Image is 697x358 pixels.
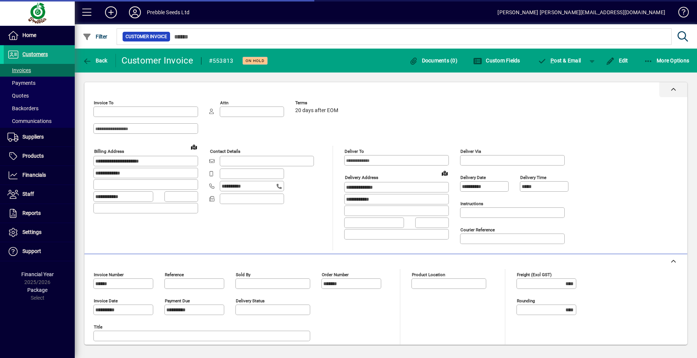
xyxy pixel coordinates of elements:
button: Documents (0) [407,54,459,67]
mat-label: Attn [220,100,228,105]
span: Filter [83,34,108,40]
a: View on map [188,141,200,153]
button: More Options [642,54,691,67]
span: Settings [22,229,41,235]
div: Customer Invoice [121,55,194,67]
span: Package [27,287,47,293]
span: Terms [295,101,340,105]
a: Financials [4,166,75,185]
a: View on map [439,167,451,179]
button: Filter [81,30,110,43]
mat-label: Product location [412,272,445,277]
a: Settings [4,223,75,242]
button: Edit [604,54,630,67]
span: Communications [7,118,52,124]
a: Invoices [4,64,75,77]
span: Edit [606,58,628,64]
span: Customers [22,51,48,57]
div: #553813 [209,55,234,67]
span: Financials [22,172,46,178]
mat-label: Rounding [517,298,535,303]
a: Payments [4,77,75,89]
mat-label: Reference [165,272,184,277]
mat-label: Deliver To [345,149,364,154]
span: Back [83,58,108,64]
span: ost & Email [538,58,581,64]
a: Backorders [4,102,75,115]
mat-label: Instructions [460,201,483,206]
span: Invoices [7,67,31,73]
a: Communications [4,115,75,127]
a: Reports [4,204,75,223]
span: Reports [22,210,41,216]
a: Knowledge Base [673,1,688,26]
span: P [550,58,554,64]
div: Prebble Seeds Ltd [147,6,189,18]
a: Suppliers [4,128,75,146]
div: [PERSON_NAME] [PERSON_NAME][EMAIL_ADDRESS][DOMAIN_NAME] [497,6,665,18]
mat-label: Courier Reference [460,227,495,232]
span: Suppliers [22,134,44,140]
mat-label: Payment due [165,298,190,303]
mat-label: Invoice date [94,298,118,303]
a: Staff [4,185,75,204]
mat-label: Invoice number [94,272,124,277]
mat-label: Deliver via [460,149,481,154]
button: Back [81,54,110,67]
span: Payments [7,80,36,86]
span: Backorders [7,105,38,111]
button: Post & Email [534,54,585,67]
a: Home [4,26,75,45]
span: Support [22,248,41,254]
span: On hold [246,58,265,63]
button: Profile [123,6,147,19]
span: Customer Invoice [126,33,167,40]
span: Financial Year [21,271,54,277]
mat-label: Freight (excl GST) [517,272,552,277]
mat-label: Delivery time [520,175,546,180]
span: Documents (0) [409,58,457,64]
a: Support [4,242,75,261]
button: Custom Fields [471,54,522,67]
span: More Options [644,58,690,64]
mat-label: Title [94,324,102,330]
span: Products [22,153,44,159]
app-page-header-button: Back [75,54,116,67]
mat-label: Sold by [236,272,250,277]
mat-label: Delivery date [460,175,486,180]
button: Add [99,6,123,19]
a: Products [4,147,75,166]
span: Staff [22,191,34,197]
mat-label: Invoice To [94,100,114,105]
mat-label: Delivery status [236,298,265,303]
span: 20 days after EOM [295,108,338,114]
span: Custom Fields [473,58,520,64]
span: Home [22,32,36,38]
mat-label: Order number [322,272,349,277]
span: Quotes [7,93,29,99]
a: Quotes [4,89,75,102]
